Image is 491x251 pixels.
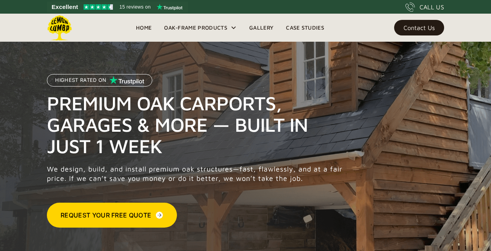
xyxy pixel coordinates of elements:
[420,2,444,12] div: CALL US
[55,78,106,83] p: Highest Rated on
[405,2,444,12] a: CALL US
[52,2,78,12] span: Excellent
[394,20,444,35] a: Contact Us
[120,2,151,12] span: 15 reviews on
[280,22,330,34] a: Case Studies
[47,74,152,92] a: Highest Rated on
[84,4,113,10] img: Trustpilot 4.5 stars
[47,164,347,183] p: We design, build, and install premium oak structures—fast, flawlessly, and at a fair price. If we...
[243,22,280,34] a: Gallery
[164,23,227,32] div: Oak-Frame Products
[47,203,177,228] a: Request Your Free Quote
[47,2,188,12] a: See Lemon Lumba reviews on Trustpilot
[47,92,347,157] h1: Premium Oak Carports, Garages & More — Built in Just 1 Week
[158,14,243,42] div: Oak-Frame Products
[157,4,182,10] img: Trustpilot logo
[404,25,435,30] div: Contact Us
[61,210,151,220] div: Request Your Free Quote
[130,22,158,34] a: Home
